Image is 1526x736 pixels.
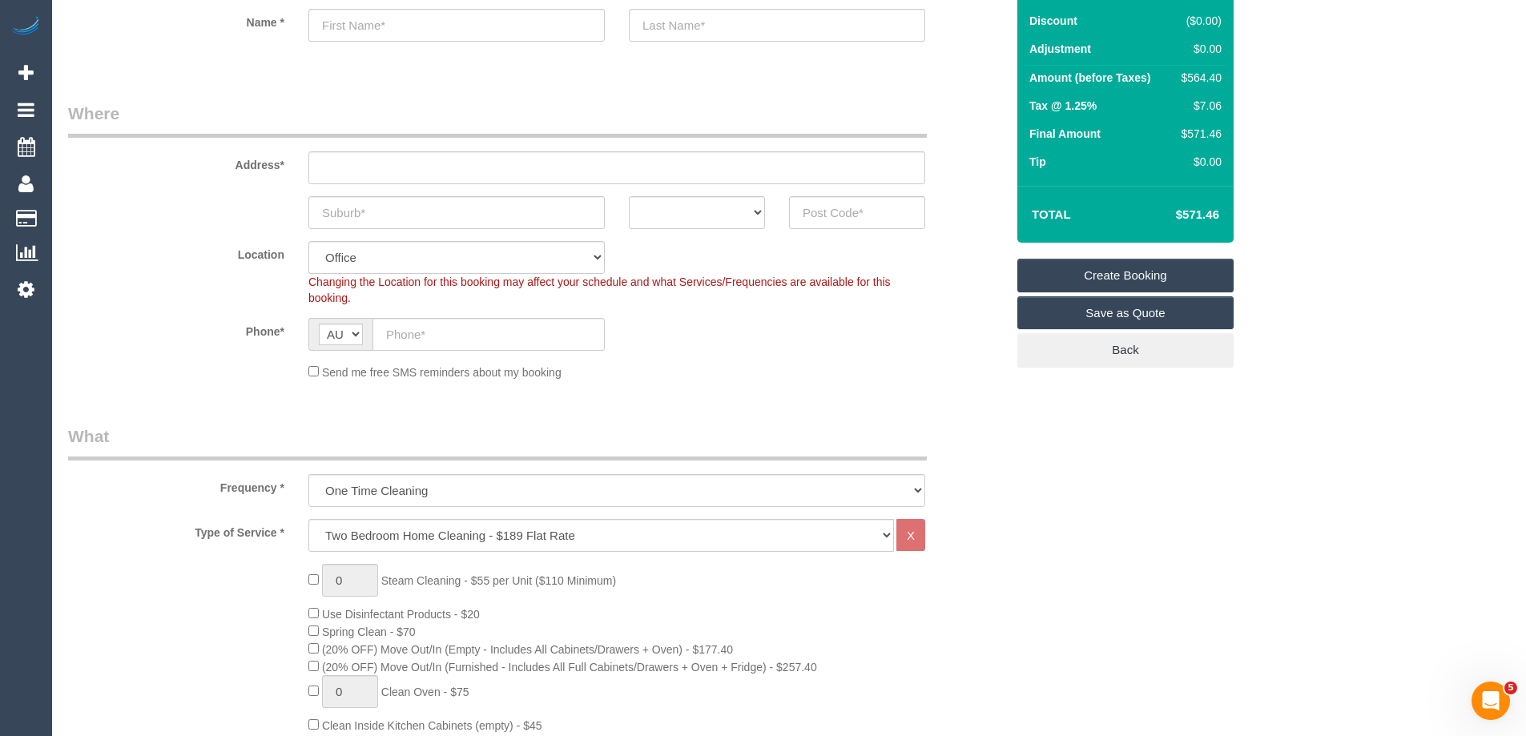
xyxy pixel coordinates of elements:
span: Clean Inside Kitchen Cabinets (empty) - $45 [322,719,542,732]
label: Amount (before Taxes) [1029,70,1150,86]
label: Phone* [56,318,296,340]
input: First Name* [308,9,605,42]
span: (20% OFF) Move Out/In (Empty - Includes All Cabinets/Drawers + Oven) - $177.40 [322,643,733,656]
span: Clean Oven - $75 [381,686,469,698]
label: Address* [56,151,296,173]
label: Tip [1029,154,1046,170]
span: (20% OFF) Move Out/In (Furnished - Includes All Full Cabinets/Drawers + Oven + Fridge) - $257.40 [322,661,817,674]
input: Post Code* [789,196,925,229]
span: Send me free SMS reminders about my booking [322,366,562,379]
label: Location [56,241,296,263]
div: $0.00 [1175,154,1222,170]
h4: $571.46 [1128,208,1219,222]
input: Suburb* [308,196,605,229]
iframe: Intercom live chat [1472,682,1510,720]
label: Tax @ 1.25% [1029,98,1097,114]
span: Changing the Location for this booking may affect your schedule and what Services/Frequencies are... [308,275,891,304]
legend: What [68,424,927,461]
label: Frequency * [56,474,296,496]
legend: Where [68,102,927,138]
a: Save as Quote [1017,296,1234,330]
div: $0.00 [1175,41,1222,57]
strong: Total [1032,207,1071,221]
div: $7.06 [1175,98,1222,114]
span: Steam Cleaning - $55 per Unit ($110 Minimum) [381,574,616,587]
label: Adjustment [1029,41,1091,57]
img: Automaid Logo [10,16,42,38]
label: Discount [1029,13,1077,29]
label: Name * [56,9,296,30]
a: Back [1017,333,1234,367]
span: Use Disinfectant Products - $20 [322,608,480,621]
div: ($0.00) [1175,13,1222,29]
label: Type of Service * [56,519,296,541]
input: Phone* [372,318,605,351]
div: $571.46 [1175,126,1222,142]
label: Final Amount [1029,126,1101,142]
div: $564.40 [1175,70,1222,86]
a: Create Booking [1017,259,1234,292]
span: 5 [1504,682,1517,694]
span: Spring Clean - $70 [322,625,416,638]
input: Last Name* [629,9,925,42]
